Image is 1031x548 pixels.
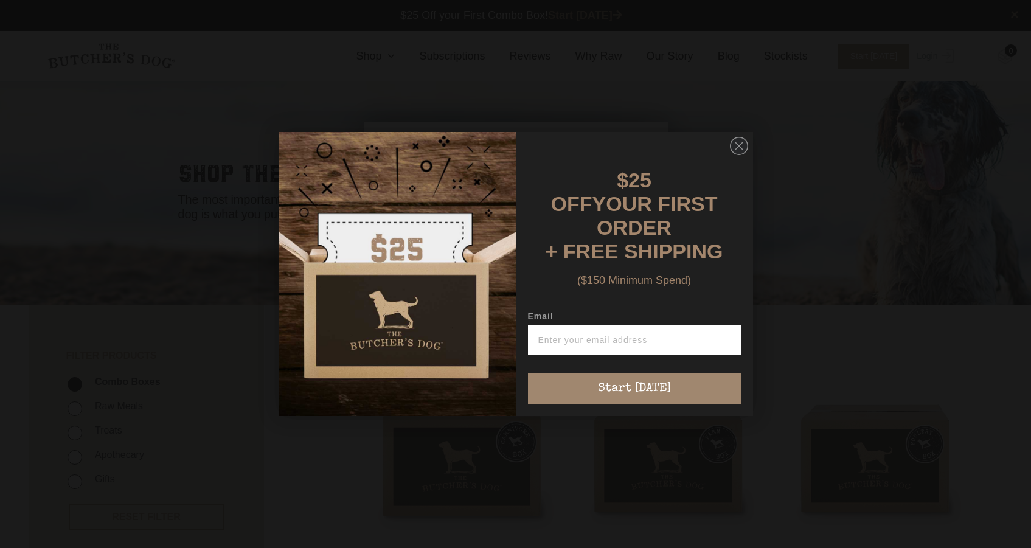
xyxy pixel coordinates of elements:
span: YOUR FIRST ORDER + FREE SHIPPING [546,192,723,263]
button: Close dialog [730,137,748,155]
img: d0d537dc-5429-4832-8318-9955428ea0a1.jpeg [279,132,516,416]
span: ($150 Minimum Spend) [577,274,691,286]
input: Enter your email address [528,325,741,355]
label: Email [528,311,741,325]
span: $25 OFF [551,168,651,215]
button: Start [DATE] [528,373,741,404]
